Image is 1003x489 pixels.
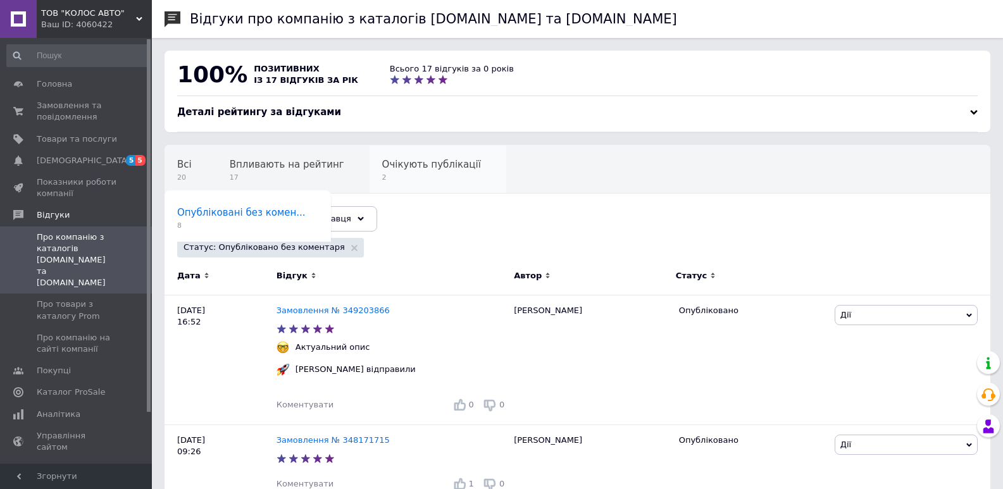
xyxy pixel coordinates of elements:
a: Замовлення № 348171715 [277,435,390,445]
span: 2 [382,173,481,182]
span: Всі [177,159,192,170]
span: 5 [135,155,146,166]
div: Деталі рейтингу за відгуками [177,106,978,119]
div: Всього 17 відгуків за 0 років [390,63,514,75]
h1: Відгуки про компанію з каталогів [DOMAIN_NAME] та [DOMAIN_NAME] [190,11,677,27]
span: 0 [469,400,474,409]
span: Деталі рейтингу за відгуками [177,106,341,118]
span: із 17 відгуків за рік [254,75,358,85]
span: Статус: Опубліковано без коментаря [184,242,345,253]
div: [DATE] 16:52 [165,295,277,425]
span: Головна [37,78,72,90]
div: [PERSON_NAME] [508,295,672,425]
span: 0 [499,479,504,488]
span: 8 [177,221,306,230]
img: :rocket: [277,363,289,376]
div: Опубліковано [679,305,825,316]
span: 1 [469,479,474,488]
span: 17 [230,173,344,182]
span: Статус [676,270,707,282]
span: Коментувати [277,400,333,409]
span: [DEMOGRAPHIC_DATA] [37,155,130,166]
span: 0 [499,400,504,409]
span: Дата [177,270,201,282]
span: Впливають на рейтинг [230,159,344,170]
span: Коментувати [277,479,333,488]
span: Відгук [277,270,308,282]
span: Аналітика [37,409,80,420]
span: Замовлення та повідомлення [37,100,117,123]
a: Замовлення № 349203866 [277,306,390,315]
span: 20 [177,173,192,182]
span: Про товари з каталогу Prom [37,299,117,321]
span: Очікують публікації [382,159,481,170]
input: Пошук [6,44,149,67]
div: Актуальний опис [292,342,373,353]
img: :nerd_face: [277,341,289,354]
div: Ваш ID: 4060422 [41,19,152,30]
span: Опубліковані без комен... [177,207,306,218]
span: ТОВ "КОЛОС АВТО" [41,8,136,19]
span: Управління сайтом [37,430,117,453]
div: Коментувати [277,399,333,411]
span: Про компанію з каталогів [DOMAIN_NAME] та [DOMAIN_NAME] [37,232,117,289]
span: 5 [126,155,136,166]
div: Опубліковані без коментаря [165,194,331,242]
span: Товари та послуги [37,133,117,145]
span: Дії [840,440,851,449]
span: Дії [840,310,851,319]
span: Про компанію на сайті компанії [37,332,117,355]
div: [PERSON_NAME] відправили [292,364,419,375]
span: Покупці [37,365,71,376]
span: Каталог ProSale [37,387,105,398]
span: Відгуки [37,209,70,221]
span: Показники роботи компанії [37,176,117,199]
span: позитивних [254,64,320,73]
span: Автор [514,270,542,282]
div: Опубліковано [679,435,825,446]
span: 100% [177,61,247,87]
